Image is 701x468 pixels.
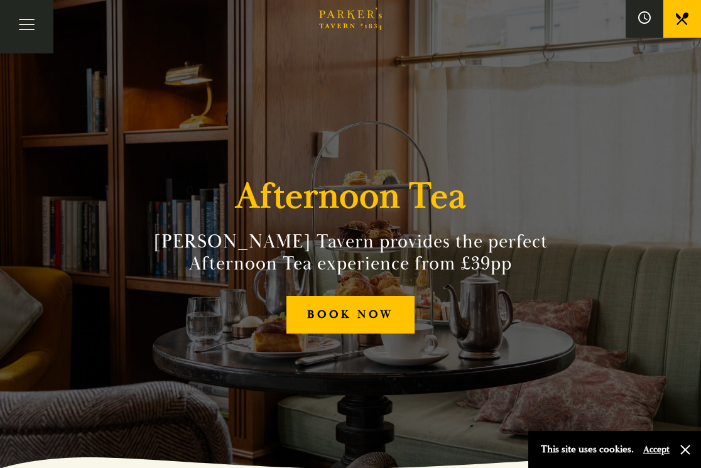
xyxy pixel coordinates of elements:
[236,175,466,219] h1: Afternoon Tea
[643,444,670,455] button: Accept
[114,231,587,276] h2: [PERSON_NAME] Tavern provides the perfect Afternoon Tea experience from £39pp
[541,440,634,459] p: This site uses cookies.
[679,444,692,456] button: Close and accept
[286,296,415,334] a: BOOK NOW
